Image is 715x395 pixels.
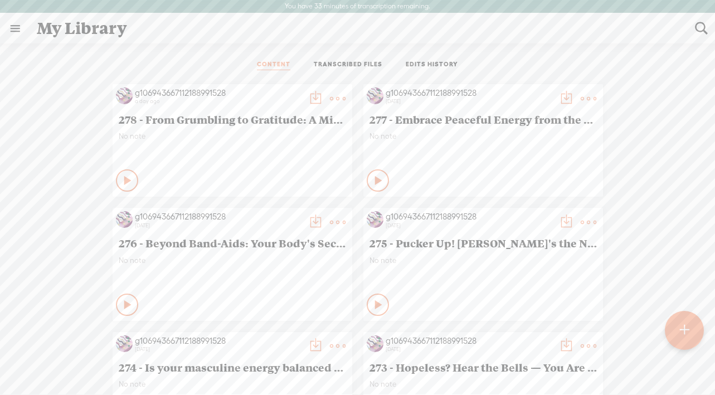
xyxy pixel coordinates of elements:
span: 277 - Embrace Peaceful Energy from the Great Beyond [369,113,597,126]
img: http%3A%2F%2Fres.cloudinary.com%2Ftrebble-fm%2Fimage%2Fupload%2Fv1726024757%2Fcom.trebble.trebble... [367,211,383,228]
div: [DATE] [135,346,302,353]
img: http%3A%2F%2Fres.cloudinary.com%2Ftrebble-fm%2Fimage%2Fupload%2Fv1726024757%2Fcom.trebble.trebble... [116,335,133,352]
span: 276 - Beyond Band-Aids: Your Body's Secret Healing Conversations [119,236,346,250]
span: 274 - Is your masculine energy balanced or burning bridges? [119,360,346,374]
a: TRANSCRIBED FILES [314,60,382,70]
div: g106943667112188991528 [135,87,302,99]
div: g106943667112188991528 [135,211,302,222]
div: g106943667112188991528 [386,87,553,99]
div: g106943667112188991528 [135,335,302,347]
span: No note [369,256,597,265]
a: EDITS HISTORY [406,60,458,70]
div: My Library [29,14,687,43]
label: You have 33 minutes of transcription remaining. [285,2,430,11]
span: No note [119,379,346,389]
a: CONTENT [257,60,290,70]
span: 273 - Hopeless? Hear the Bells — You Are Not Alone [369,360,597,374]
div: [DATE] [386,346,553,353]
span: 275 - Pucker Up! [PERSON_NAME]'s the New Zen Master, Baby [369,236,597,250]
span: No note [119,131,346,141]
div: a day ago [135,98,302,105]
img: http%3A%2F%2Fres.cloudinary.com%2Ftrebble-fm%2Fimage%2Fupload%2Fv1726024757%2Fcom.trebble.trebble... [367,87,383,104]
div: [DATE] [386,222,553,229]
img: http%3A%2F%2Fres.cloudinary.com%2Ftrebble-fm%2Fimage%2Fupload%2Fv1726024757%2Fcom.trebble.trebble... [367,335,383,352]
div: [DATE] [386,98,553,105]
span: 278 - From Grumbling to Gratitude: A Mindset Makeover [119,113,346,126]
span: No note [369,131,597,141]
div: g106943667112188991528 [386,335,553,347]
div: g106943667112188991528 [386,211,553,222]
img: http%3A%2F%2Fres.cloudinary.com%2Ftrebble-fm%2Fimage%2Fupload%2Fv1726024757%2Fcom.trebble.trebble... [116,211,133,228]
span: No note [369,379,597,389]
img: http%3A%2F%2Fres.cloudinary.com%2Ftrebble-fm%2Fimage%2Fupload%2Fv1726024757%2Fcom.trebble.trebble... [116,87,133,104]
span: No note [119,256,346,265]
div: [DATE] [135,222,302,229]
